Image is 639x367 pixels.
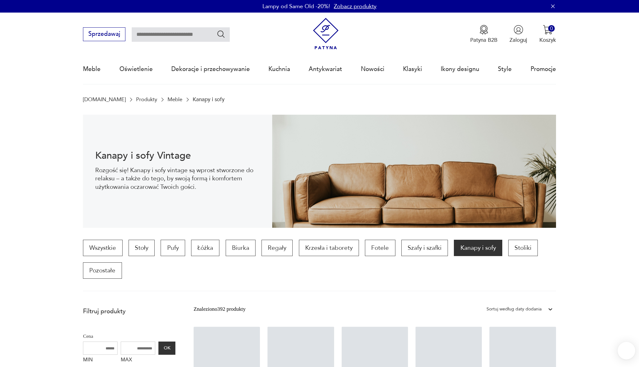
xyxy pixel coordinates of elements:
a: Ikony designu [441,55,479,84]
a: Pufy [161,240,185,256]
a: Produkty [136,96,157,102]
a: Sprzedawaj [83,32,125,37]
a: Regały [262,240,293,256]
a: Stoliki [508,240,538,256]
button: OK [158,342,175,355]
button: Patyna B2B [470,25,498,44]
img: Patyna - sklep z meblami i dekoracjami vintage [310,18,342,50]
button: 0Koszyk [539,25,556,44]
a: Meble [168,96,182,102]
a: Dekoracje i przechowywanie [171,55,250,84]
a: Łóżka [191,240,219,256]
button: Szukaj [217,30,226,39]
button: Zaloguj [510,25,527,44]
p: Koszyk [539,36,556,44]
a: Style [498,55,512,84]
img: Ikonka użytkownika [514,25,523,35]
img: Ikona koszyka [543,25,553,35]
img: 4dcd11543b3b691785adeaf032051535.jpg [272,115,556,228]
p: Cena [83,332,175,340]
div: 0 [548,25,555,32]
p: Filtruj produkty [83,307,175,315]
p: Rozgość się! Kanapy i sofy vintage są wprost stworzone do relaksu – a także do tego, by swoją for... [95,166,260,191]
a: Antykwariat [309,55,342,84]
p: Patyna B2B [470,36,498,44]
a: Klasyki [403,55,422,84]
a: Krzesła i taborety [299,240,359,256]
img: Ikona medalu [479,25,489,35]
div: Sortuj według daty dodania [487,305,542,313]
a: Kuchnia [268,55,290,84]
a: [DOMAIN_NAME] [83,96,126,102]
a: Pozostałe [83,262,122,279]
a: Oświetlenie [119,55,153,84]
a: Kanapy i sofy [454,240,502,256]
a: Meble [83,55,101,84]
a: Promocje [531,55,556,84]
a: Zobacz produkty [334,3,377,10]
a: Biurka [226,240,256,256]
label: MAX [121,355,155,367]
a: Stoły [129,240,155,256]
p: Lampy od Same Old -20%! [262,3,330,10]
div: Znaleziono 392 produkty [194,305,245,313]
a: Ikona medaluPatyna B2B [470,25,498,44]
iframe: Smartsupp widget button [618,342,635,359]
a: Fotele [365,240,395,256]
button: Sprzedawaj [83,27,125,41]
a: Wszystkie [83,240,122,256]
label: MIN [83,355,118,367]
p: Kanapy i sofy [193,96,224,102]
p: Zaloguj [510,36,527,44]
a: Szafy i szafki [401,240,448,256]
a: Nowości [361,55,384,84]
h1: Kanapy i sofy Vintage [95,151,260,160]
